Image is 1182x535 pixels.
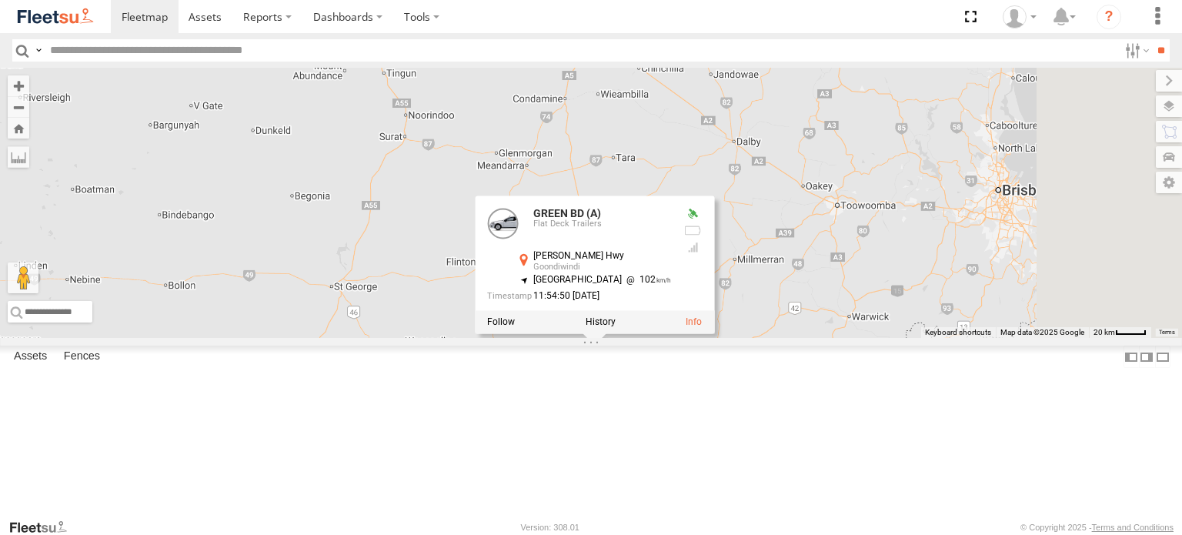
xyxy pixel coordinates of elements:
a: View Asset Details [487,208,518,239]
button: Zoom out [8,96,29,118]
label: Dock Summary Table to the Right [1139,346,1154,368]
img: fleetsu-logo-horizontal.svg [15,6,95,27]
a: Terms and Conditions [1092,523,1174,532]
div: Date/time of location update [487,291,671,301]
button: Drag Pegman onto the map to open Street View [8,262,38,293]
div: Valid GPS Fix [683,208,702,220]
label: Realtime tracking of Asset [487,317,515,328]
label: Dock Summary Table to the Left [1124,346,1139,368]
div: [PERSON_NAME] Hwy [533,251,671,261]
label: Map Settings [1156,172,1182,193]
label: Assets [6,346,55,368]
div: Goondiwindi [533,262,671,272]
label: Measure [8,146,29,168]
button: Keyboard shortcuts [925,327,991,338]
label: Fences [56,346,108,368]
button: Map Scale: 20 km per 37 pixels [1089,327,1151,338]
span: Map data ©2025 Google [1000,328,1084,336]
label: View Asset History [586,317,616,328]
button: Zoom Home [8,118,29,139]
span: 20 km [1094,328,1115,336]
div: Last Event GSM Signal Strength [683,241,702,253]
a: Visit our Website [8,520,79,535]
span: 102 [622,274,671,285]
div: No battery health information received from this device. [683,225,702,237]
a: View Asset Details [686,317,702,328]
div: Version: 308.01 [521,523,579,532]
a: GREEN BD (A) [533,207,601,219]
label: Hide Summary Table [1155,346,1170,368]
i: ? [1097,5,1121,29]
div: Jay Bennett [997,5,1042,28]
a: Terms (opens in new tab) [1159,329,1175,336]
span: [GEOGRAPHIC_DATA] [533,274,622,285]
label: Search Filter Options [1119,39,1152,62]
label: Search Query [32,39,45,62]
div: Flat Deck Trailers [533,219,671,229]
div: © Copyright 2025 - [1020,523,1174,532]
button: Zoom in [8,75,29,96]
